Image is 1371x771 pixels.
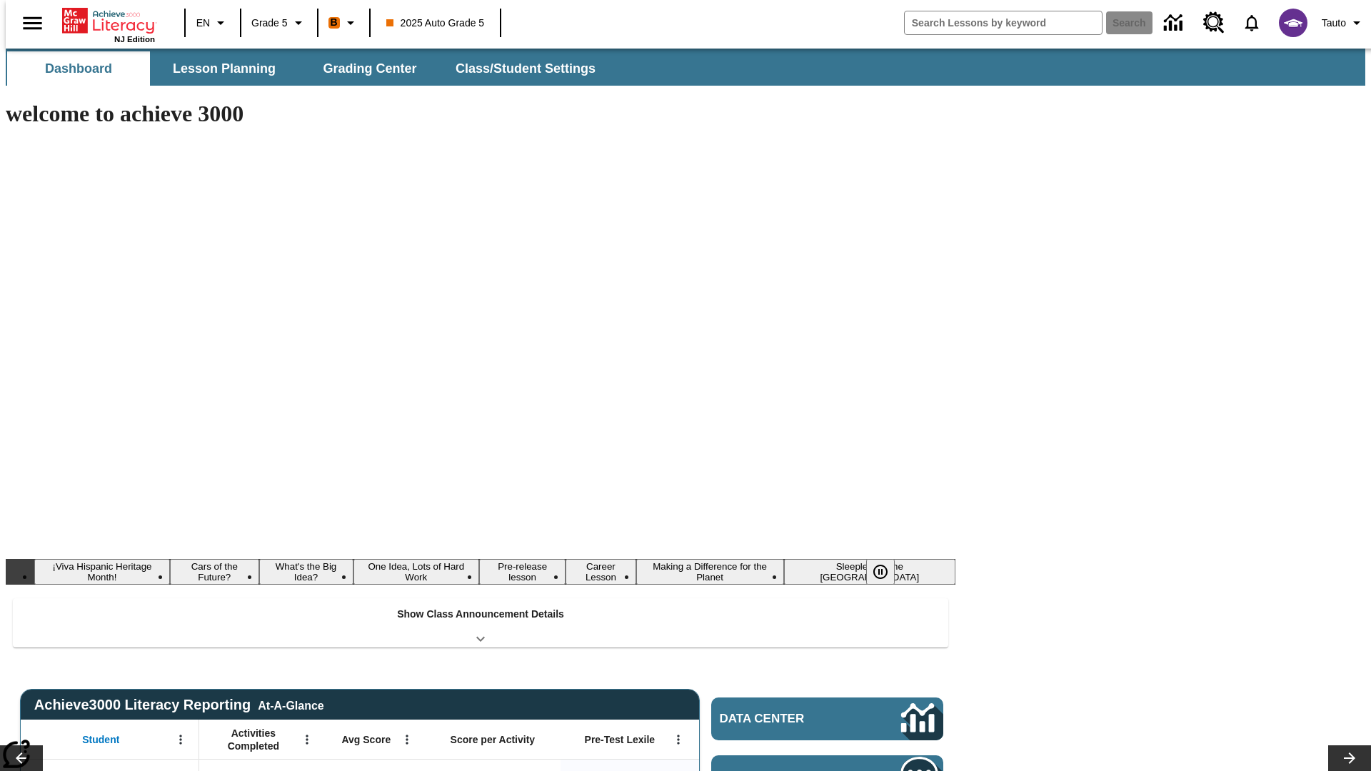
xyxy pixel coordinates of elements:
button: Open Menu [170,729,191,750]
span: Grading Center [323,61,416,77]
button: Slide 7 Making a Difference for the Planet [636,559,784,585]
button: Open side menu [11,2,54,44]
button: Open Menu [296,729,318,750]
button: Select a new avatar [1270,4,1316,41]
button: Pause [866,559,895,585]
img: avatar image [1279,9,1307,37]
h1: welcome to achieve 3000 [6,101,955,127]
a: Resource Center, Will open in new tab [1195,4,1233,42]
div: Pause [866,559,909,585]
button: Slide 8 Sleepless in the Animal Kingdom [784,559,955,585]
button: Slide 3 What's the Big Idea? [259,559,353,585]
a: Data Center [1155,4,1195,43]
a: Notifications [1233,4,1270,41]
span: Achieve3000 Literacy Reporting [34,697,324,713]
div: SubNavbar [6,49,1365,86]
p: Show Class Announcement Details [397,607,564,622]
button: Dashboard [7,51,150,86]
a: Data Center [711,697,943,740]
span: Lesson Planning [173,61,276,77]
span: NJ Edition [114,35,155,44]
button: Profile/Settings [1316,10,1371,36]
button: Language: EN, Select a language [190,10,236,36]
div: At-A-Glance [258,697,323,712]
div: Home [62,5,155,44]
button: Open Menu [668,729,689,750]
button: Lesson carousel, Next [1328,745,1371,771]
input: search field [905,11,1102,34]
span: Data Center [720,712,853,726]
button: Slide 1 ¡Viva Hispanic Heritage Month! [34,559,170,585]
div: SubNavbar [6,51,608,86]
div: Show Class Announcement Details [13,598,948,647]
button: Slide 5 Pre-release lesson [479,559,566,585]
span: Activities Completed [206,727,301,752]
button: Slide 4 One Idea, Lots of Hard Work [353,559,480,585]
button: Open Menu [396,729,418,750]
span: 2025 Auto Grade 5 [386,16,485,31]
span: Grade 5 [251,16,288,31]
span: EN [196,16,210,31]
span: Student [82,733,119,746]
span: Class/Student Settings [456,61,596,77]
span: Dashboard [45,61,112,77]
button: Lesson Planning [153,51,296,86]
span: B [331,14,338,31]
button: Grade: Grade 5, Select a grade [246,10,313,36]
button: Grading Center [298,51,441,86]
button: Slide 2 Cars of the Future? [170,559,259,585]
button: Class/Student Settings [444,51,607,86]
span: Tauto [1322,16,1346,31]
span: Score per Activity [451,733,536,746]
a: Home [62,6,155,35]
button: Boost Class color is orange. Change class color [323,10,365,36]
span: Pre-Test Lexile [585,733,656,746]
span: Avg Score [341,733,391,746]
button: Slide 6 Career Lesson [566,559,636,585]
